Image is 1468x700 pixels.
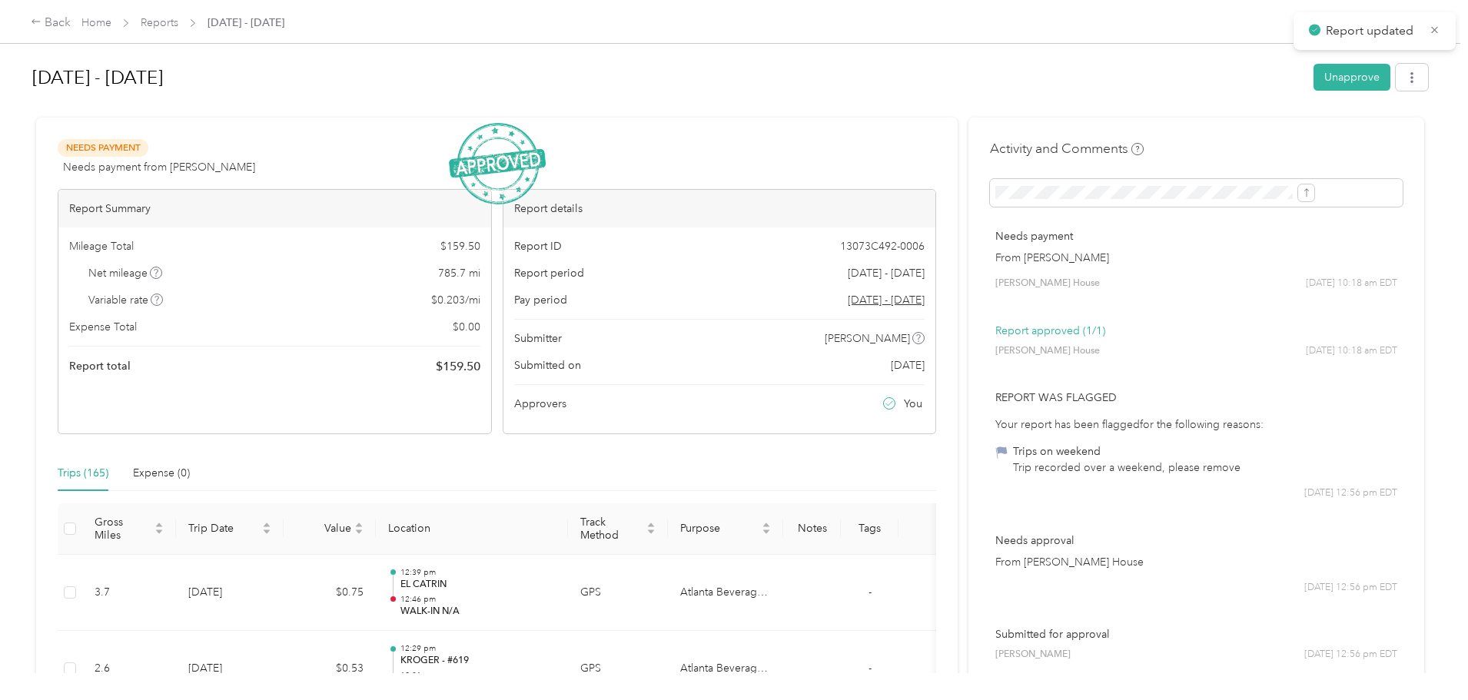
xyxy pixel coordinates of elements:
[1013,443,1240,459] div: Trips on weekend
[88,292,164,308] span: Variable rate
[176,555,284,632] td: [DATE]
[825,330,910,347] span: [PERSON_NAME]
[848,265,925,281] span: [DATE] - [DATE]
[869,586,872,599] span: -
[869,662,872,675] span: -
[762,527,771,536] span: caret-down
[354,520,364,529] span: caret-up
[453,319,480,335] span: $ 0.00
[176,503,284,555] th: Trip Date
[990,139,1144,158] h4: Activity and Comments
[400,605,556,619] p: WALK-IN N/A
[400,578,556,592] p: EL CATRIN
[1306,344,1397,358] span: [DATE] 10:18 am EDT
[680,522,759,535] span: Purpose
[296,522,351,535] span: Value
[262,527,271,536] span: caret-down
[841,503,898,555] th: Tags
[400,670,556,681] p: 12:31 pm
[188,522,259,535] span: Trip Date
[400,643,556,654] p: 12:29 pm
[262,520,271,529] span: caret-up
[995,626,1397,642] p: Submitted for approval
[995,416,1397,433] div: Your report has been flagged for the following reasons:
[69,319,137,335] span: Expense Total
[82,503,176,555] th: Gross Miles
[69,238,134,254] span: Mileage Total
[88,265,163,281] span: Net mileage
[82,555,176,632] td: 3.7
[568,503,668,555] th: Track Method
[58,465,108,482] div: Trips (165)
[995,390,1397,406] p: Report was flagged
[514,357,581,373] span: Submitted on
[354,527,364,536] span: caret-down
[1326,22,1418,41] p: Report updated
[995,344,1100,358] span: [PERSON_NAME] House
[31,14,71,32] div: Back
[1382,614,1468,700] iframe: Everlance-gr Chat Button Frame
[400,567,556,578] p: 12:39 pm
[568,555,668,632] td: GPS
[133,465,190,482] div: Expense (0)
[69,358,131,374] span: Report total
[58,190,491,227] div: Report Summary
[580,516,643,542] span: Track Method
[208,15,284,31] span: [DATE] - [DATE]
[995,648,1071,662] span: [PERSON_NAME]
[431,292,480,308] span: $ 0.203 / mi
[1306,277,1397,290] span: [DATE] 10:18 am EDT
[1013,459,1240,476] div: Trip recorded over a weekend, please remove
[1304,581,1397,595] span: [DATE] 12:56 pm EDT
[1304,648,1397,662] span: [DATE] 12:56 pm EDT
[63,159,255,175] span: Needs payment from [PERSON_NAME]
[783,503,841,555] th: Notes
[995,323,1397,339] p: Report approved (1/1)
[995,277,1100,290] span: [PERSON_NAME] House
[514,238,562,254] span: Report ID
[284,555,376,632] td: $0.75
[32,59,1303,96] h1: Aug 1 - 31, 2025
[646,520,656,529] span: caret-up
[95,516,151,542] span: Gross Miles
[58,139,148,157] span: Needs Payment
[400,594,556,605] p: 12:46 pm
[995,532,1397,549] p: Needs approval
[891,357,925,373] span: [DATE]
[438,265,480,281] span: 785.7 mi
[995,554,1397,570] p: From [PERSON_NAME] House
[400,654,556,668] p: KROGER - #619
[668,555,783,632] td: Atlanta Beverage Company
[668,503,783,555] th: Purpose
[848,292,925,308] span: Go to pay period
[840,238,925,254] span: 13073C492-0006
[514,330,562,347] span: Submitter
[1314,64,1390,91] button: Unapprove
[154,527,164,536] span: caret-down
[436,357,480,376] span: $ 159.50
[514,396,566,412] span: Approvers
[904,396,922,412] span: You
[141,16,178,29] a: Reports
[1304,486,1397,500] span: [DATE] 12:56 pm EDT
[514,292,567,308] span: Pay period
[376,503,568,555] th: Location
[449,123,546,205] img: ApprovedStamp
[646,527,656,536] span: caret-down
[995,250,1397,266] p: From [PERSON_NAME]
[154,520,164,529] span: caret-up
[503,190,936,227] div: Report details
[284,503,376,555] th: Value
[440,238,480,254] span: $ 159.50
[995,228,1397,244] p: Needs payment
[81,16,111,29] a: Home
[762,520,771,529] span: caret-up
[514,265,584,281] span: Report period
